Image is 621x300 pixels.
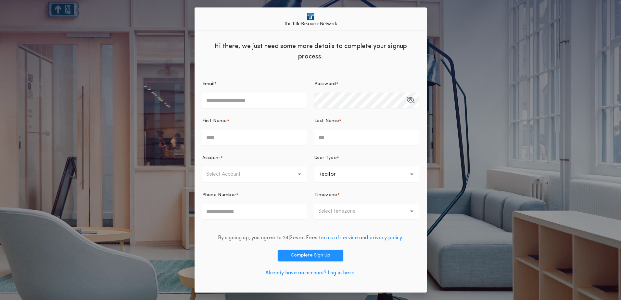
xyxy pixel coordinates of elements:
input: Password* [314,93,419,108]
input: Last Name* [314,130,419,145]
div: Hi there, we just need some more details to complete your signup process. [195,36,427,65]
a: terms of service [319,235,358,241]
img: logo [284,13,337,25]
p: Select Account [206,170,251,178]
button: Complete Sign Up [278,250,343,261]
button: Select timezone [314,204,419,219]
div: By signing up, you agree to 24|Seven Fees and [218,234,403,242]
button: Realtor [314,167,419,182]
input: Phone Number* [202,204,307,219]
input: First Name* [202,130,307,145]
p: Realtor [318,170,346,178]
p: User Type [314,155,337,161]
p: Email [202,81,215,87]
p: Timezone [314,192,337,198]
button: Select Account [202,167,307,182]
p: Select timezone [318,207,366,215]
button: Password* [406,93,414,108]
p: Account [202,155,221,161]
input: Email* [202,93,307,108]
p: Password [314,81,336,87]
a: Already have an account? Log in here. [265,270,356,276]
p: First Name [202,118,227,124]
a: privacy policy. [369,235,403,241]
p: Last Name [314,118,339,124]
p: Phone Number [202,192,236,198]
